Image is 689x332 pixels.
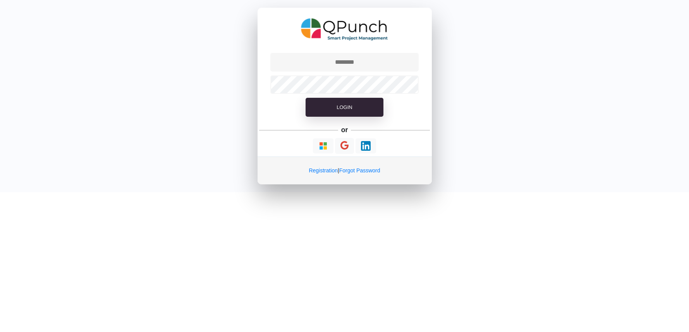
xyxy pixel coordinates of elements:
[337,104,352,110] span: Login
[313,138,333,153] button: Continue With Microsoft Azure
[309,167,338,174] a: Registration
[335,138,354,154] button: Continue With Google
[306,98,383,117] button: Login
[340,124,349,135] h5: or
[258,157,432,184] div: |
[356,138,376,153] button: Continue With LinkedIn
[361,141,371,151] img: Loading...
[318,141,328,151] img: Loading...
[339,167,380,174] a: Forgot Password
[301,15,388,43] img: QPunch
